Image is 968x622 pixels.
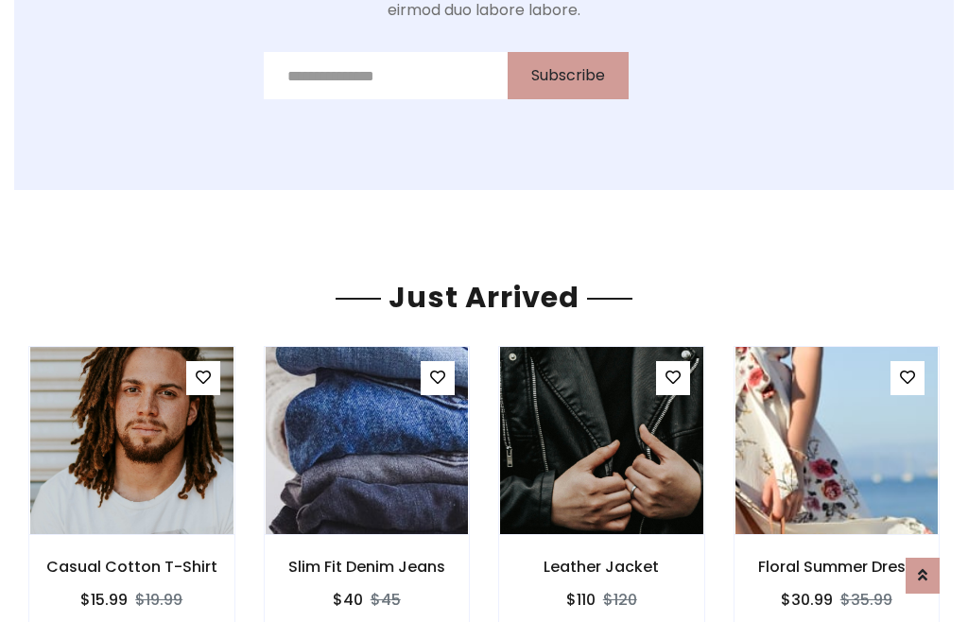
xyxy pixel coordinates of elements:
[566,591,596,609] h6: $110
[603,589,637,611] del: $120
[333,591,363,609] h6: $40
[80,591,128,609] h6: $15.99
[735,558,940,576] h6: Floral Summer Dress
[508,52,629,99] button: Subscribe
[499,558,704,576] h6: Leather Jacket
[781,591,833,609] h6: $30.99
[371,589,401,611] del: $45
[840,589,892,611] del: $35.99
[381,277,587,318] span: Just Arrived
[135,589,182,611] del: $19.99
[265,558,470,576] h6: Slim Fit Denim Jeans
[29,558,234,576] h6: Casual Cotton T-Shirt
